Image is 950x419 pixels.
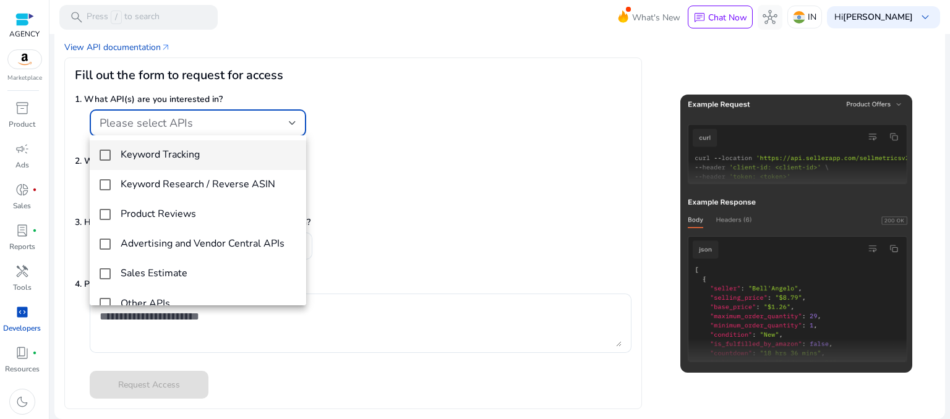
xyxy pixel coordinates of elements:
span: Other APIs [121,297,296,310]
h4: Sales Estimate [121,268,187,279]
h4: Product Reviews [121,208,196,220]
h4: Advertising and Vendor Central APIs [121,238,285,250]
h4: Keyword Tracking [121,149,200,161]
h4: Keyword Research / Reverse ASIN [121,179,275,190]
